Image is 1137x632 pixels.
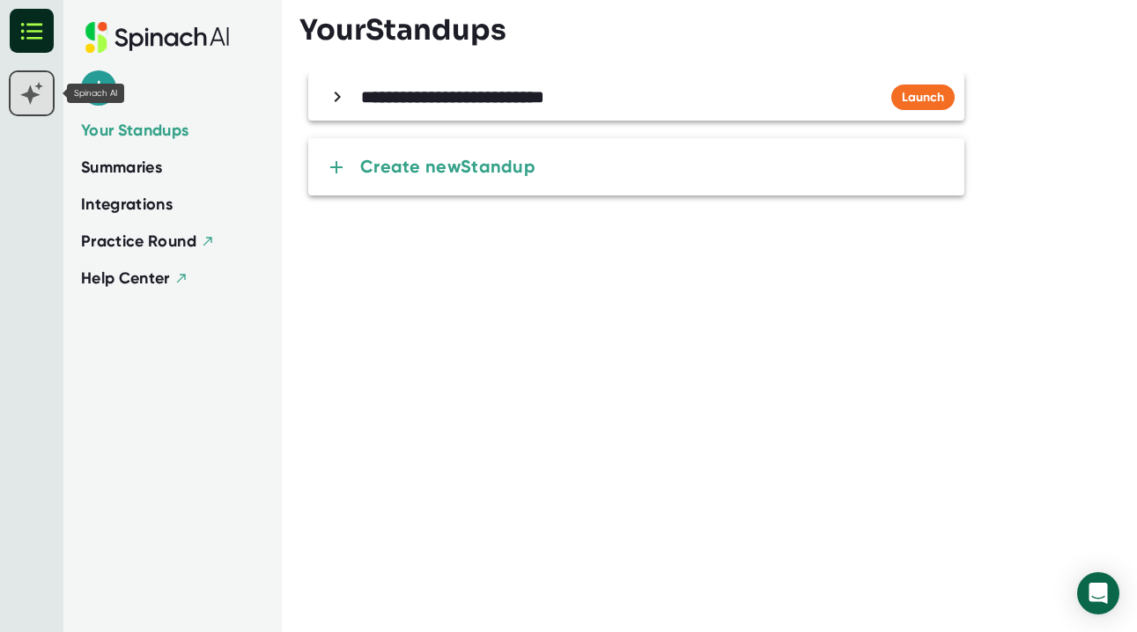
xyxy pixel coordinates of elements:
[891,85,955,110] button: Launch
[81,70,116,106] span: l
[299,13,506,47] h3: Your Standup s
[81,193,173,217] button: Integrations
[902,90,944,105] span: Launch
[81,156,162,180] button: Summaries
[81,230,215,254] button: Practice Round
[81,119,189,143] button: Your Standups
[81,267,188,290] button: Help Center
[360,156,535,177] b: Create new Standup
[81,231,196,251] span: Practice Round
[81,268,170,288] span: Help Center
[1077,572,1119,614] div: Open Intercom Messenger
